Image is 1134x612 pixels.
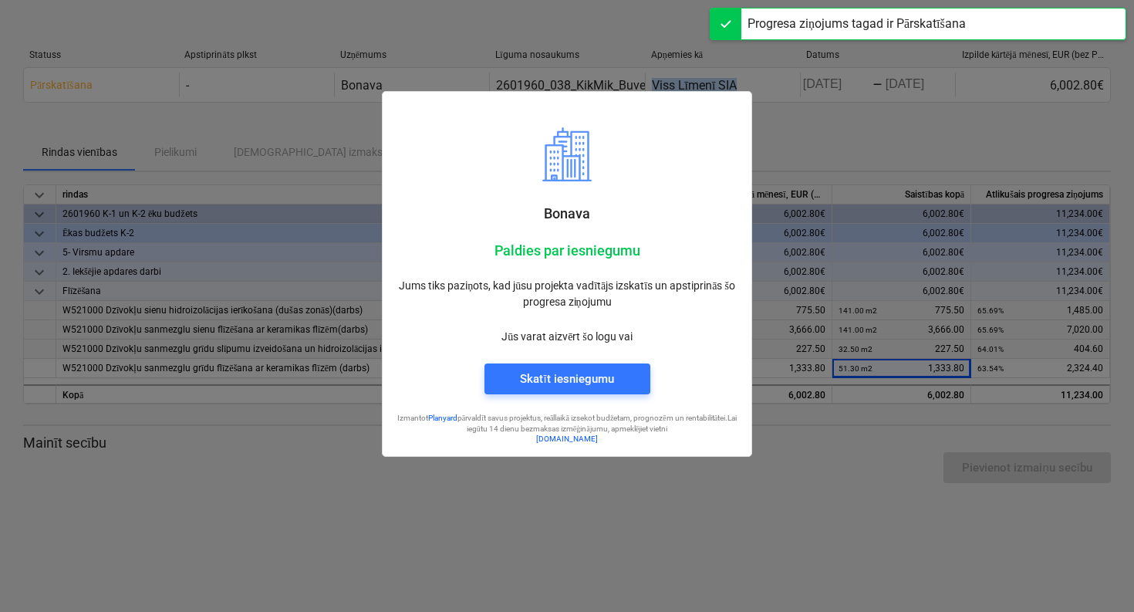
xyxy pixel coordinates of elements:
p: Bonava [395,205,739,223]
button: Skatīt iesniegumu [484,363,650,394]
p: Izmantot pārvaldīt savus projektus, reāllaikā izsekot budžetam, prognozēm un rentabilitātei. Lai ... [395,413,739,434]
p: Jūs varat aizvērt šo logu vai [395,329,739,345]
p: Paldies par iesniegumu [395,242,739,260]
div: Progresa ziņojums tagad ir Pārskatīšana [748,15,966,33]
div: Skatīt iesniegumu [520,369,613,389]
p: Jums tiks paziņots, kad jūsu projekta vadītājs izskatīs un apstiprinās šo progresa ziņojumu [395,278,739,310]
a: Planyard [428,414,457,422]
a: [DOMAIN_NAME] [536,434,598,443]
